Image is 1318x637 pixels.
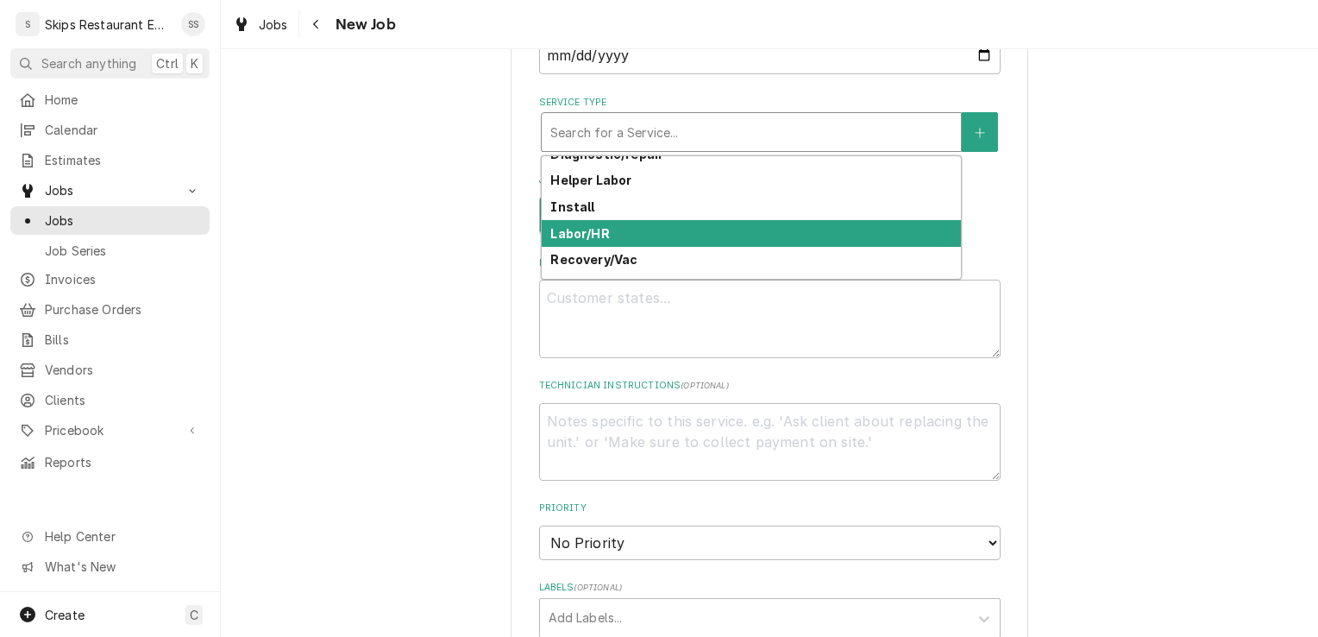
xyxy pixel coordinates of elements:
label: Technician Instructions [539,379,1001,393]
span: Bills [45,331,201,349]
a: Calendar [10,116,210,144]
span: Help Center [45,527,199,546]
span: Home [45,91,201,109]
span: Jobs [45,211,201,230]
span: Invoices [45,270,201,288]
span: Create [45,608,85,622]
a: Go to Jobs [10,176,210,205]
button: Navigate back [303,10,330,38]
span: Calendar [45,121,201,139]
div: Reason For Call [539,256,1001,358]
span: Jobs [259,16,288,34]
div: Shan Skipper's Avatar [181,12,205,36]
a: Reports [10,448,210,476]
span: Purchase Orders [45,300,201,318]
span: Reports [45,453,201,471]
div: SS [181,12,205,36]
strong: Labor/HR [550,226,609,241]
span: Search anything [41,54,136,73]
a: Estimates [10,146,210,174]
span: ( optional ) [574,583,622,592]
span: Vendors [45,361,201,379]
label: Job Type [539,173,1001,187]
a: Clients [10,386,210,414]
a: Invoices [10,265,210,293]
a: Go to Help Center [10,522,210,551]
label: Service Type [539,96,1001,110]
span: New Job [330,13,396,36]
strong: Install [550,199,594,214]
span: C [190,606,198,624]
button: Search anythingCtrlK [10,48,210,79]
button: Create New Service [962,112,998,152]
span: K [191,54,198,73]
strong: Repair drain [550,279,627,293]
svg: Create New Service [975,127,985,139]
a: Job Series [10,237,210,265]
a: Purchase Orders [10,295,210,324]
a: Bills [10,325,210,354]
strong: Helper Labor [550,173,631,187]
div: Service Type [539,96,1001,152]
span: Clients [45,391,201,409]
span: Ctrl [156,54,179,73]
strong: Diagnostic/repair [550,147,663,161]
span: Job Series [45,242,201,260]
span: Pricebook [45,421,175,439]
a: Home [10,85,210,114]
a: Go to Pricebook [10,416,210,445]
label: Priority [539,501,1001,515]
a: Jobs [226,10,295,39]
a: Go to What's New [10,552,210,581]
span: Jobs [45,181,175,199]
div: Skips Restaurant Equipment [45,16,172,34]
span: Estimates [45,151,201,169]
input: yyyy-mm-dd [539,36,1001,74]
a: Vendors [10,356,210,384]
div: Technician Instructions [539,379,1001,481]
div: Priority [539,501,1001,559]
label: Labels [539,581,1001,595]
div: Labels [539,581,1001,637]
label: Reason For Call [539,256,1001,270]
span: ( optional ) [681,381,729,390]
div: S [16,12,40,36]
span: What's New [45,558,199,576]
a: Jobs [10,206,210,235]
div: Job Type [539,173,1001,235]
strong: Recovery/Vac [550,252,637,267]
